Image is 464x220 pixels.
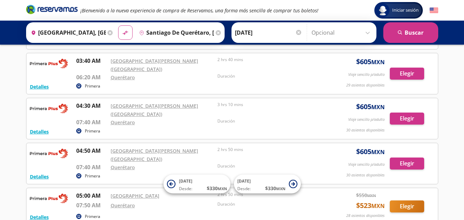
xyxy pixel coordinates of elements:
p: Viaje sencillo p/adulto [348,162,385,167]
p: 2 hrs 40 mins [217,57,321,63]
p: 28 asientos disponibles [346,213,385,219]
img: RESERVAMOS [30,147,68,160]
span: Iniciar sesión [389,7,421,14]
p: 07:40 AM [76,163,107,171]
a: Brand Logo [26,4,78,16]
p: 03:40 AM [76,57,107,65]
p: Primera [85,128,100,134]
span: $ 605 [356,102,385,112]
small: MXN [218,186,227,191]
p: Viaje sencillo p/adulto [348,117,385,123]
small: MXN [371,58,385,66]
input: Elegir Fecha [235,24,302,41]
p: 07:40 AM [76,118,107,126]
span: $ 523 [356,200,385,211]
a: [GEOGRAPHIC_DATA][PERSON_NAME] ([GEOGRAPHIC_DATA]) [111,148,198,162]
button: Detalles [30,173,49,180]
button: Detalles [30,83,49,90]
p: 2 hrs 50 mins [217,147,321,153]
button: English [430,6,438,15]
a: Querétaro [111,74,135,81]
a: [GEOGRAPHIC_DATA][PERSON_NAME] ([GEOGRAPHIC_DATA]) [111,103,198,117]
img: RESERVAMOS [30,102,68,115]
p: Duración [217,73,321,79]
a: Querétaro [111,202,135,209]
p: 04:30 AM [76,102,107,110]
span: $ 330 [265,185,285,192]
span: [DATE] [237,178,251,184]
button: Detalles [30,128,49,135]
p: Viaje sencillo p/adulto [348,72,385,78]
small: MXN [371,148,385,156]
a: Querétaro [111,119,135,126]
input: Opcional [312,24,373,41]
button: [DATE]Desde:$330MXN [163,175,230,194]
p: 2 hrs 50 mins [217,192,321,198]
p: 3 hrs 10 mins [217,102,321,108]
p: Primera [85,83,100,89]
span: $ 550 [356,192,376,199]
p: 05:00 AM [76,192,107,200]
button: [DATE]Desde:$330MXN [234,175,301,194]
a: [GEOGRAPHIC_DATA] [111,193,159,199]
p: 07:50 AM [76,201,107,209]
img: RESERVAMOS [30,57,68,70]
button: Elegir [390,158,424,170]
small: MXN [371,202,385,210]
button: Elegir [390,113,424,125]
span: $ 330 [207,185,227,192]
p: Primera [85,173,100,179]
span: $ 605 [356,57,385,67]
p: 30 asientos disponibles [346,127,385,133]
small: MXN [276,186,285,191]
span: $ 605 [356,147,385,157]
span: Desde: [237,186,251,192]
input: Buscar Destino [136,24,214,41]
a: Querétaro [111,164,135,171]
p: 29 asientos disponibles [346,82,385,88]
p: Primera [85,213,100,220]
small: MXN [371,103,385,111]
p: Duración [217,163,321,169]
span: [DATE] [179,178,192,184]
button: Elegir [390,200,424,212]
p: 04:50 AM [76,147,107,155]
em: ¡Bienvenido a la nueva experiencia de compra de Reservamos, una forma más sencilla de comprar tus... [80,7,318,14]
a: [GEOGRAPHIC_DATA][PERSON_NAME] ([GEOGRAPHIC_DATA]) [111,58,198,72]
p: Duración [217,118,321,124]
i: Brand Logo [26,4,78,14]
button: Elegir [390,68,424,80]
p: 06:20 AM [76,73,107,81]
p: 30 asientos disponibles [346,172,385,178]
p: Duración [217,201,321,207]
button: Buscar [383,22,438,43]
small: MXN [367,193,376,198]
input: Buscar Origen [28,24,106,41]
span: Desde: [179,186,192,192]
img: RESERVAMOS [30,192,68,205]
